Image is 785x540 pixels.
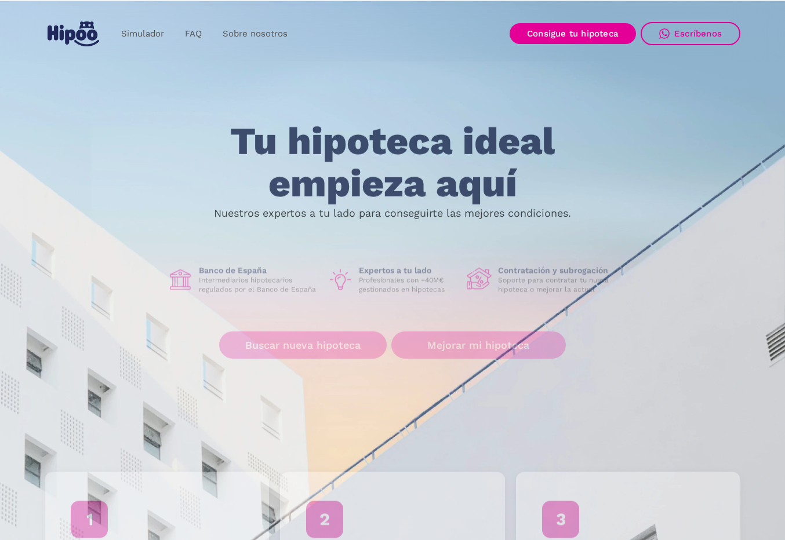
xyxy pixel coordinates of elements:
[214,209,571,218] p: Nuestros expertos a tu lado para conseguirte las mejores condiciones.
[359,276,457,294] p: Profesionales con +40M€ gestionados en hipotecas
[212,23,298,45] a: Sobre nosotros
[641,22,740,45] a: Escríbenos
[219,331,387,359] a: Buscar nueva hipoteca
[199,276,318,294] p: Intermediarios hipotecarios regulados por el Banco de España
[175,23,212,45] a: FAQ
[199,265,318,276] h1: Banco de España
[359,265,457,276] h1: Expertos a tu lado
[498,276,617,294] p: Soporte para contratar tu nueva hipoteca o mejorar la actual
[498,265,617,276] h1: Contratación y subrogación
[111,23,175,45] a: Simulador
[173,121,612,205] h1: Tu hipoteca ideal empieza aquí
[45,17,101,51] a: home
[510,23,636,44] a: Consigue tu hipoteca
[391,331,566,359] a: Mejorar mi hipoteca
[674,28,722,39] div: Escríbenos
